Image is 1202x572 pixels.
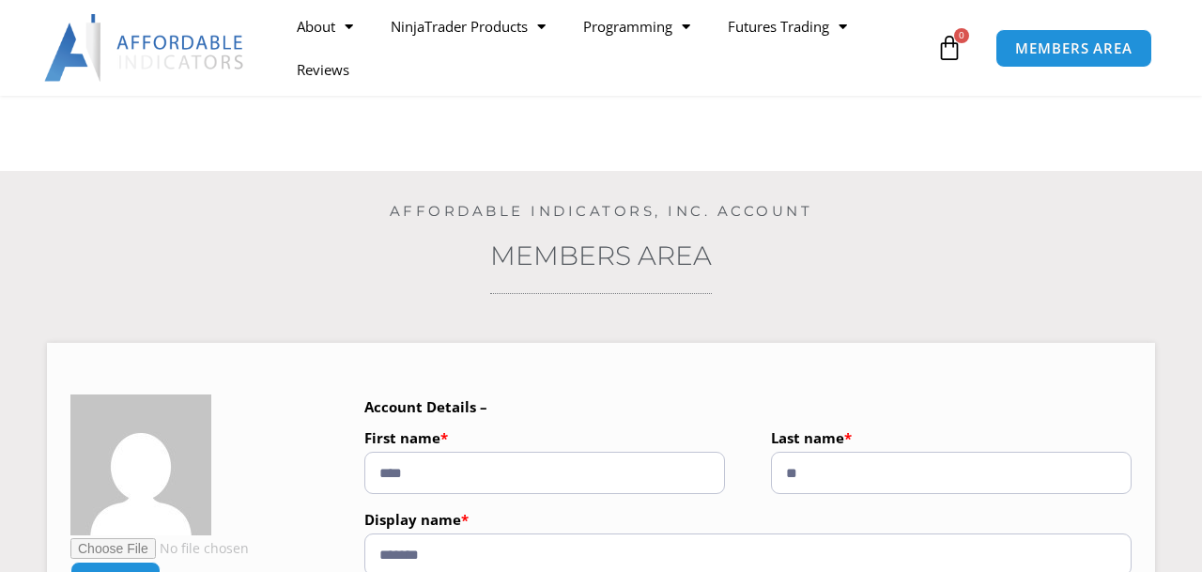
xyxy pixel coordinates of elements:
[390,202,813,220] a: Affordable Indicators, Inc. Account
[995,29,1152,68] a: MEMBERS AREA
[1015,41,1133,55] span: MEMBERS AREA
[490,240,712,271] a: Members Area
[771,424,1132,452] label: Last name
[278,48,368,91] a: Reviews
[278,5,932,91] nav: Menu
[709,5,866,48] a: Futures Trading
[44,14,246,82] img: LogoAI | Affordable Indicators – NinjaTrader
[70,394,211,535] img: ccf4745b25e76243c1430d314dc8625f5d5b483ced076717a0c121f55cd2c24f
[564,5,709,48] a: Programming
[364,397,487,416] b: Account Details –
[278,5,372,48] a: About
[364,505,1133,533] label: Display name
[364,424,725,452] label: First name
[372,5,564,48] a: NinjaTrader Products
[908,21,991,75] a: 0
[954,28,969,43] span: 0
